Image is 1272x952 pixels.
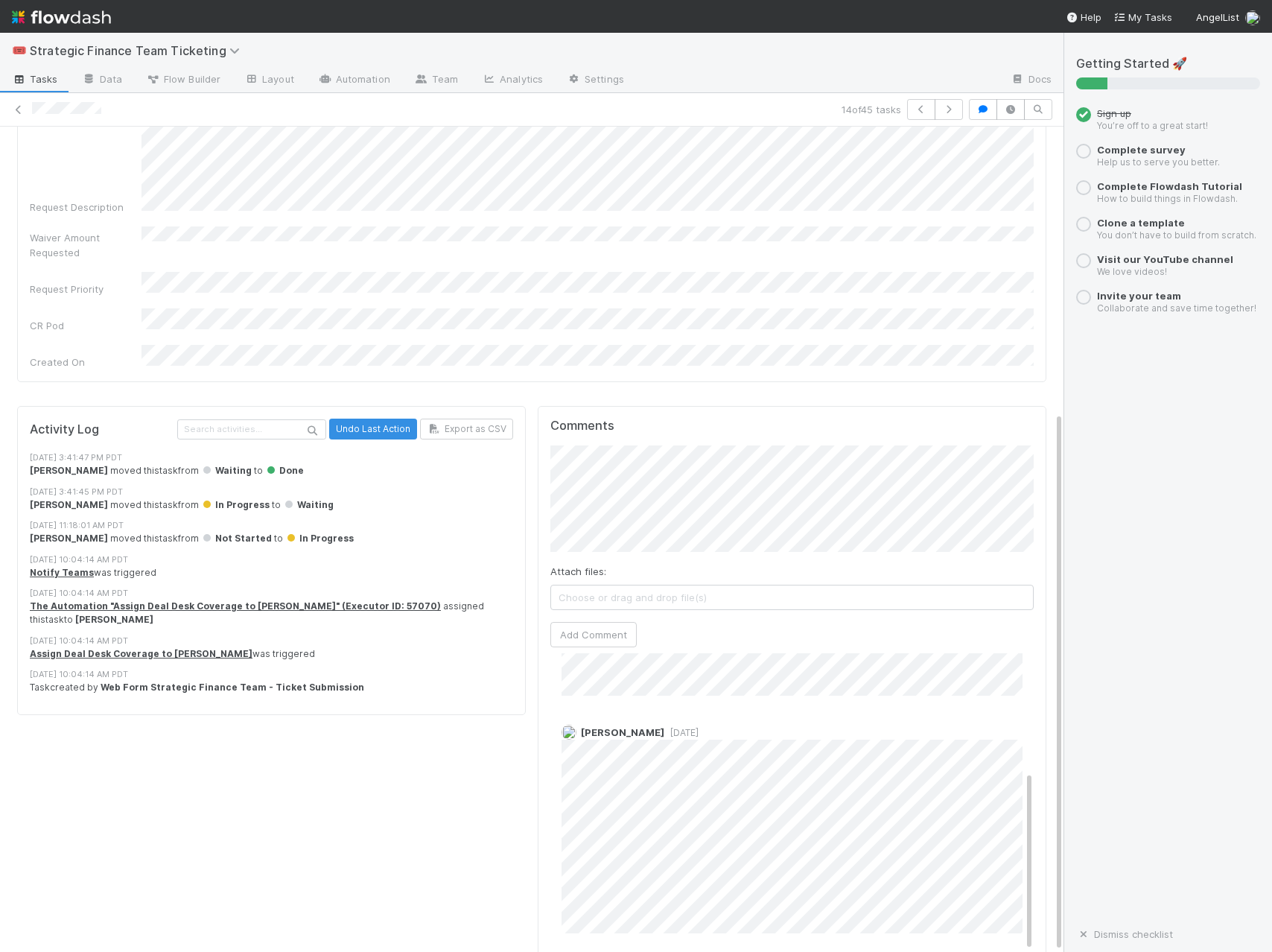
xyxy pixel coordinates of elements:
a: Flow Builder [134,69,232,92]
span: Waiting [201,465,252,476]
span: My Tasks [1113,11,1172,23]
div: [DATE] 10:04:14 AM PDT [30,553,513,566]
strong: Web Form Strategic Finance Team - Ticket Submission [101,682,364,693]
span: In Progress [285,533,354,544]
a: Docs [999,69,1063,92]
strong: [PERSON_NAME] [30,533,108,544]
div: Request Description [30,200,141,215]
a: Invite your team [1097,290,1181,302]
span: Sign up [1097,107,1131,119]
div: moved this task from to [30,464,513,477]
a: Complete survey [1097,144,1186,156]
a: Settings [555,69,636,92]
img: avatar_76020311-b6a4-4a0c-9bb6-02f5afc1495d.png [1245,10,1260,25]
div: was triggered [30,566,513,580]
div: [DATE] 11:18:01 AM PDT [30,519,513,532]
div: [DATE] 10:04:14 AM PDT [30,587,513,600]
a: Notify Teams [30,567,94,578]
div: assigned this task to [30,600,513,627]
small: How to build things in Flowdash. [1097,193,1238,204]
div: [DATE] 10:04:14 AM PDT [30,635,513,647]
a: Clone a template [1097,217,1185,229]
img: avatar_aa4fbed5-f21b-48f3-8bdd-57047a9d59de.png [562,725,576,740]
div: [DATE] 3:41:45 PM PDT [30,486,513,498]
div: [DATE] 3:41:47 PM PDT [30,451,513,464]
a: The Automation "Assign Deal Desk Coverage to [PERSON_NAME]" (Executor ID: 57070) [30,600,441,612]
small: We love videos! [1097,266,1167,277]
a: Complete Flowdash Tutorial [1097,180,1242,192]
div: Help [1066,10,1101,25]
strong: [PERSON_NAME] [30,499,108,510]
span: AngelList [1196,11,1239,23]
span: [DATE] [664,727,699,738]
a: Team [402,69,470,92]
a: Automation [306,69,402,92]
a: Visit our YouTube channel [1097,253,1233,265]
div: moved this task from to [30,532,513,545]
div: [DATE] 10:04:14 AM PDT [30,668,513,681]
small: You’re off to a great start! [1097,120,1208,131]
span: Done [265,465,304,476]
h5: Activity Log [30,422,174,437]
span: [PERSON_NAME] [581,726,664,738]
a: Data [70,69,134,92]
a: Layout [232,69,306,92]
span: Strategic Finance Team Ticketing [30,43,247,58]
small: Collaborate and save time together! [1097,302,1256,314]
div: CR Pod [30,318,141,333]
div: Task created by [30,681,513,694]
strong: [PERSON_NAME] [75,614,153,625]
input: Search activities... [177,419,326,439]
a: Analytics [470,69,555,92]
span: In Progress [201,499,270,510]
strong: [PERSON_NAME] [30,465,108,476]
button: Undo Last Action [329,419,417,439]
h5: Getting Started 🚀 [1076,57,1260,72]
a: Assign Deal Desk Coverage to [PERSON_NAME] [30,648,252,659]
h5: Comments [550,419,1034,434]
div: Waiver Amount Requested [30,230,141,260]
label: Attach files: [550,564,606,579]
span: Flow Builder [146,72,220,86]
span: Choose or drag and drop file(s) [551,586,1033,609]
div: Request Priority [30,282,141,296]
button: Add Comment [550,622,637,647]
div: Created On [30,355,141,369]
a: Dismiss checklist [1076,928,1173,940]
span: 🎟️ [12,44,27,57]
div: moved this task from to [30,498,513,512]
a: My Tasks [1113,10,1172,25]
span: Tasks [12,72,58,86]
span: Not Started [201,533,272,544]
small: Help us to serve you better. [1097,156,1220,168]
div: was triggered [30,647,513,661]
button: Export as CSV [420,419,513,439]
small: You don’t have to build from scratch. [1097,229,1256,241]
img: logo-inverted-e16ddd16eac7371096b0.svg [12,4,111,30]
span: 14 of 45 tasks [842,102,901,117]
span: Waiting [283,499,334,510]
